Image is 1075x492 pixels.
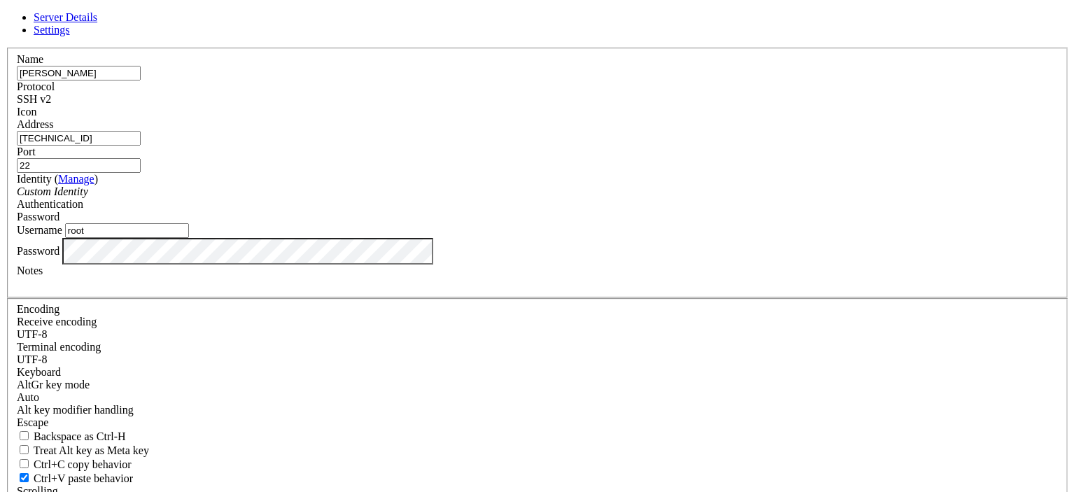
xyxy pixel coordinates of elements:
[17,379,90,391] label: Set the expected encoding for data received from the host. If the encodings do not match, visual ...
[34,41,403,52] span: [TECHNICAL_ID] gw [TECHNICAL_ID] dns [TECHNICAL_ID],[TECHNICAL_ID]
[17,430,126,442] label: If true, the backspace should send BS ('\x08', aka ^H). Otherwise the backspace key should send '...
[183,17,188,29] div: (30, 1)
[6,53,892,65] x-row: IPv6:
[6,160,11,172] div: (0, 13)
[17,146,36,157] label: Port
[78,89,179,100] span: [URL][DOMAIN_NAME]
[17,341,101,353] label: The default terminal encoding. ISO-2022 enables character map translations (like graphics maps). ...
[20,459,29,468] input: Ctrl+C copy behavior
[78,101,106,112] span: 22...
[34,77,45,89] span: 🪙
[17,366,61,378] label: Keyboard
[17,224,62,236] label: Username
[55,173,98,185] span: ( )
[17,211,1058,223] div: Password
[6,6,892,17] x-row: Access denied
[17,265,43,276] label: Notes
[34,472,133,484] span: Ctrl+V paste behavior
[17,404,134,416] label: Controls how the Alt key is handled. Escape: Send an ESC prefix. 8-Bit: Add 128 to the typed char...
[17,93,1058,106] div: SSH v2
[39,29,151,41] span: Windows 10 LTSC 2019
[17,328,48,340] span: UTF-8
[6,29,892,41] x-row: Image:
[34,444,149,456] span: Treat Alt key as Meta key
[17,316,97,328] label: Set the expected encoding for data received from the host. If the encodings do not match, visual ...
[20,473,29,482] input: Ctrl+V paste behavior
[17,458,132,470] label: Ctrl-C copies if true, send ^C to host if false. Ctrl-Shift-C sends ^C to host if true, copies if...
[17,158,141,173] input: Port Number
[17,66,141,80] input: Server Name
[34,24,70,36] a: Settings
[17,353,48,365] span: UTF-8
[20,445,29,454] input: Treat Alt key as Meta key
[17,444,149,456] label: Whether the Alt key acts as a Meta key or as a distinct Alt key.
[17,328,1058,341] div: UTF-8
[58,173,94,185] a: Manage
[6,136,892,148] x-row: VPS is now rebooting, please check progress in Install history
[17,353,1058,366] div: UTF-8
[17,93,51,105] span: SSH v2
[17,391,39,403] span: Auto
[6,125,795,136] span: Installing... 100% |█████████████████████████████████████████████████████████████████████████████...
[17,185,88,197] i: Custom Identity
[65,223,189,238] input: Login Username
[34,65,129,76] span: /dev/sda - 150 GB
[6,77,892,89] x-row: CPI:
[17,53,43,65] label: Name
[34,11,97,23] a: Server Details
[6,41,892,53] x-row: IPv4:
[17,185,1058,198] div: Custom Identity
[17,131,141,146] input: Host Name or IP
[6,17,892,29] x-row: root@[TECHNICAL_ID]'s password:
[34,458,132,470] span: Ctrl+C copy behavior
[6,65,892,77] x-row: Disk:
[17,303,59,315] label: Encoding
[6,6,129,17] span: TinyInstaller v25.9.27
[6,148,892,160] x-row: root@vmi2849043:~# FATAL ERROR: Remote side unexpectedly closed network connection
[20,431,29,440] input: Backspace as Ctrl-H
[17,198,83,210] label: Authentication
[17,244,59,256] label: Password
[6,17,465,29] span: TinyInstaller will reboot your server then re-install with using these information
[62,113,101,124] span: passed.
[17,416,48,428] span: Escape
[353,136,454,148] span: [URL][DOMAIN_NAME]
[34,53,403,64] span: [TECHNICAL_ID] gw [TECHNICAL_ID] dns [TECHNICAL_ID],[TECHNICAL_ID]
[17,211,59,223] span: Password
[6,101,892,113] x-row: Checking port
[17,80,55,92] label: Protocol
[6,89,892,101] x-row: Tracking URL:
[34,430,126,442] span: Backspace as Ctrl-H
[17,472,133,484] label: Ctrl+V pastes if true, sends ^V to host if false. Ctrl+Shift+V sends ^V to host if true, pastes i...
[17,173,98,185] label: Identity
[17,118,53,130] label: Address
[28,77,34,88] span: 1
[6,113,892,125] x-row: Port check
[17,416,1058,429] div: Escape
[17,106,36,118] label: Icon
[17,391,1058,404] div: Auto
